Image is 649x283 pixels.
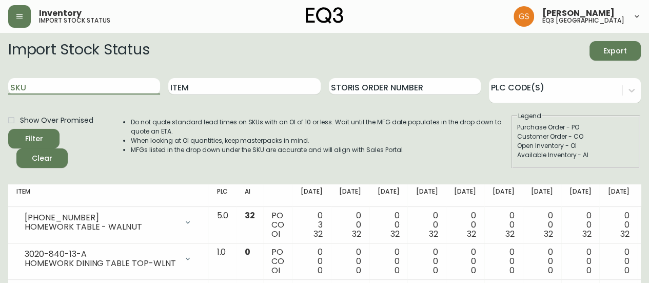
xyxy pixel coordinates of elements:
[407,184,446,207] th: [DATE]
[39,17,110,24] h5: import stock status
[378,211,400,239] div: 0 0
[318,265,323,276] span: 0
[390,228,400,240] span: 32
[569,248,592,275] div: 0 0
[25,213,178,222] div: [PHONE_NUMBER]
[271,265,280,276] span: OI
[378,248,400,275] div: 0 0
[542,9,615,17] span: [PERSON_NAME]
[16,211,200,234] div: [PHONE_NUMBER]HOMEWORK TABLE - WALNUT
[395,265,400,276] span: 0
[624,265,630,276] span: 0
[493,248,515,275] div: 0 0
[531,248,553,275] div: 0 0
[271,228,280,240] span: OI
[569,211,592,239] div: 0 0
[416,248,438,275] div: 0 0
[245,210,255,221] span: 32
[131,145,510,155] li: MFGs listed in the drop down under the SKU are accurate and will align with Sales Portal.
[509,265,515,276] span: 0
[8,129,60,148] button: Filter
[517,123,634,132] div: Purchase Order - PO
[131,136,510,145] li: When looking at OI quantities, keep masterpacks in mind.
[271,211,284,239] div: PO CO
[339,248,361,275] div: 0 0
[237,184,263,207] th: AI
[306,7,344,24] img: logo
[517,132,634,141] div: Customer Order - CO
[301,211,323,239] div: 0 3
[505,228,515,240] span: 32
[607,248,630,275] div: 0 0
[589,41,641,61] button: Export
[548,265,553,276] span: 0
[598,45,633,58] span: Export
[542,17,624,24] h5: eq3 [GEOGRAPHIC_DATA]
[484,184,523,207] th: [DATE]
[313,228,323,240] span: 32
[467,228,476,240] span: 32
[428,228,438,240] span: 32
[39,9,82,17] span: Inventory
[599,184,638,207] th: [DATE]
[208,207,237,243] td: 5.0
[271,248,284,275] div: PO CO
[25,259,178,268] div: HOMEWORK DINING TABLE TOP-WLNT
[8,184,208,207] th: Item
[208,184,237,207] th: PLC
[607,211,630,239] div: 0 0
[432,265,438,276] span: 0
[356,265,361,276] span: 0
[352,228,361,240] span: 32
[20,115,93,126] span: Show Over Promised
[339,211,361,239] div: 0 0
[16,148,68,168] button: Clear
[25,250,178,259] div: 3020-840-13-A
[454,248,476,275] div: 0 0
[561,184,600,207] th: [DATE]
[620,228,630,240] span: 32
[245,246,250,258] span: 0
[544,228,553,240] span: 32
[301,248,323,275] div: 0 0
[523,184,561,207] th: [DATE]
[331,184,369,207] th: [DATE]
[208,243,237,280] td: 1.0
[582,228,591,240] span: 32
[446,184,484,207] th: [DATE]
[517,111,542,121] legend: Legend
[416,211,438,239] div: 0 0
[517,150,634,160] div: Available Inventory - AI
[292,184,331,207] th: [DATE]
[531,211,553,239] div: 0 0
[25,152,60,165] span: Clear
[493,211,515,239] div: 0 0
[16,248,200,270] div: 3020-840-13-AHOMEWORK DINING TABLE TOP-WLNT
[514,6,534,27] img: 6b403d9c54a9a0c30f681d41f5fc2571
[454,211,476,239] div: 0 0
[517,141,634,150] div: Open Inventory - OI
[8,41,149,61] h2: Import Stock Status
[25,222,178,232] div: HOMEWORK TABLE - WALNUT
[131,118,510,136] li: Do not quote standard lead times on SKUs with an OI of 10 or less. Wait until the MFG date popula...
[586,265,591,276] span: 0
[471,265,476,276] span: 0
[369,184,408,207] th: [DATE]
